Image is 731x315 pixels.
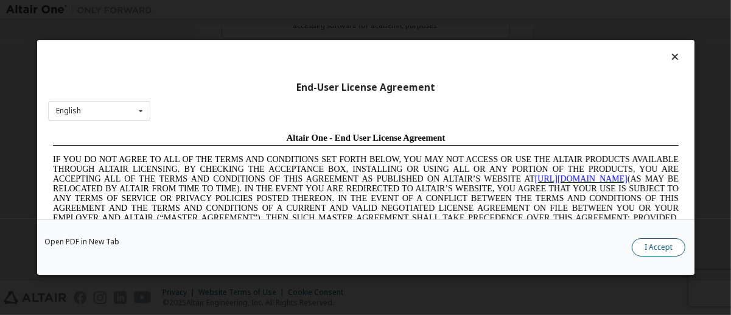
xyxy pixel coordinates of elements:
span: Altair One - End User License Agreement [239,5,397,15]
span: Lore Ipsumd Sit Ame Cons Adipisc Elitseddo (“Eiusmodte”) in utlabor Etdolo Magnaaliqua Eni. (“Adm... [5,124,631,211]
button: I Accept [632,238,685,257]
div: English [56,107,81,115]
span: IF YOU DO NOT AGREE TO ALL OF THE TERMS AND CONDITIONS SET FORTH BELOW, YOU MAY NOT ACCESS OR USE... [5,27,631,114]
a: [URL][DOMAIN_NAME] [487,46,579,55]
div: End-User License Agreement [48,82,684,94]
a: Open PDF in New Tab [44,238,119,246]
